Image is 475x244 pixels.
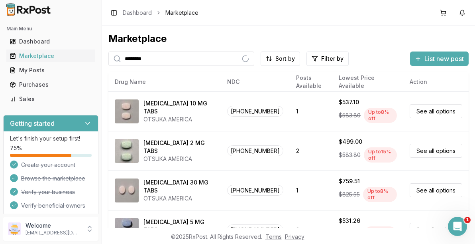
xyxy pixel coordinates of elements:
[339,111,361,119] span: $583.80
[339,151,361,159] span: $583.80
[100,13,116,29] img: Profile image for Amantha
[10,52,92,60] div: Marketplace
[261,52,300,66] button: Sort by
[165,9,198,17] span: Marketplace
[10,135,92,143] p: Let's finish your setup first!
[410,104,462,118] a: See all options
[464,217,471,223] span: 1
[3,3,54,16] img: RxPost Logo
[21,202,85,210] span: Verify beneficial owners
[16,15,62,28] img: logo
[115,179,139,202] img: Abilify 30 MG TABS
[123,9,198,17] nav: breadcrumb
[26,230,81,236] p: [EMAIL_ADDRESS][DOMAIN_NAME]
[8,107,151,129] div: Send us a message
[265,233,282,240] a: Terms
[3,35,98,48] button: Dashboard
[227,145,283,156] span: [PHONE_NUMBER]
[6,63,95,77] a: My Posts
[363,187,397,202] div: Up to 8 % off
[448,217,467,236] iframe: Intercom live chat
[10,81,92,89] div: Purchases
[306,52,349,66] button: Filter by
[290,91,332,131] td: 1
[3,93,98,105] button: Sales
[143,155,214,163] div: OTSUKA AMERICA
[115,218,139,242] img: Abilify 5 MG TABS
[410,183,462,197] a: See all options
[21,161,75,169] span: Create your account
[143,218,214,234] div: [MEDICAL_DATA] 5 MG TABS
[18,190,35,196] span: Home
[290,131,332,171] td: 2
[227,106,283,117] span: [PHONE_NUMBER]
[10,95,92,103] div: Sales
[332,72,403,91] th: Lowest Price Available
[66,190,94,196] span: Messages
[6,92,95,106] a: Sales
[6,77,95,92] a: Purchases
[143,139,214,155] div: [MEDICAL_DATA] 2 MG TABS
[143,179,214,194] div: [MEDICAL_DATA] 30 MG TABS
[8,222,21,235] img: User avatar
[321,55,343,63] span: Filter by
[424,54,464,63] span: List new post
[221,72,290,91] th: NDC
[126,190,139,196] span: Help
[6,49,95,63] a: Marketplace
[339,177,360,185] div: $759.51
[53,171,106,202] button: Messages
[106,171,159,202] button: Help
[108,32,469,45] div: Marketplace
[10,38,92,46] div: Dashboard
[364,147,397,163] div: Up to 15 % off
[364,108,397,123] div: Up to 8 % off
[21,188,75,196] span: Verify your business
[403,72,469,91] th: Action
[3,78,98,91] button: Purchases
[16,141,65,149] span: Search for help
[123,9,152,17] a: Dashboard
[3,50,98,62] button: Marketplace
[26,222,81,230] p: Welcome
[410,144,462,158] a: See all options
[137,13,151,27] div: Close
[16,84,143,97] p: How can we help?
[143,99,214,115] div: [MEDICAL_DATA] 10 MG TABS
[364,226,397,242] div: Up to 9 % off
[339,138,362,146] div: $499.00
[10,144,22,152] span: 75 %
[410,52,469,66] button: List new post
[339,190,360,198] span: $825.55
[116,13,132,29] img: Profile image for Manuel
[290,171,332,210] td: 1
[410,223,462,237] a: See all options
[21,175,85,183] span: Browse the marketplace
[16,114,133,123] div: Send us a message
[227,185,283,196] span: [PHONE_NUMBER]
[6,34,95,49] a: Dashboard
[12,137,148,153] button: Search for help
[10,119,55,128] h3: Getting started
[339,98,359,106] div: $537.10
[275,55,295,63] span: Sort by
[227,224,283,235] span: [PHONE_NUMBER]
[3,64,98,77] button: My Posts
[16,57,143,84] p: Hi [PERSON_NAME] 👋
[290,72,332,91] th: Posts Available
[143,194,214,202] div: OTSUKA AMERICA
[115,99,139,123] img: Abilify 10 MG TABS
[143,115,214,123] div: OTSUKA AMERICA
[6,26,95,32] h2: Main Menu
[339,217,360,225] div: $531.26
[108,72,221,91] th: Drug Name
[10,66,92,74] div: My Posts
[115,139,139,163] img: Abilify 2 MG TABS
[410,56,469,63] a: List new post
[285,233,304,240] a: Privacy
